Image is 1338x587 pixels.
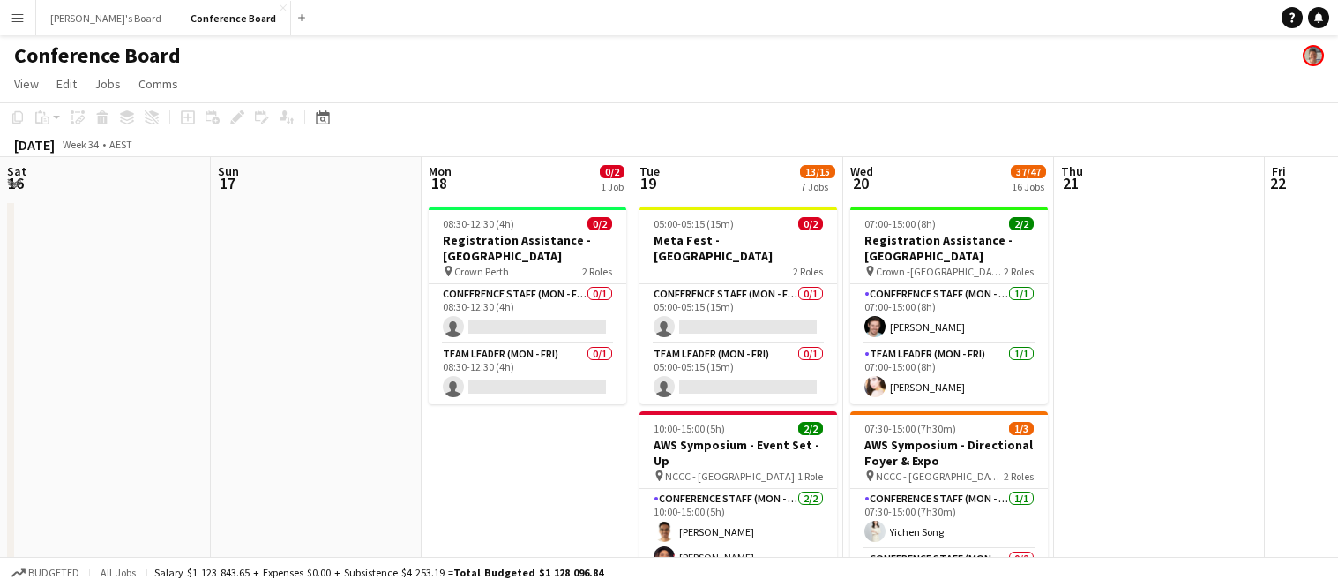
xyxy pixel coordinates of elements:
span: Fri [1272,163,1286,179]
span: 2 Roles [1004,470,1034,483]
span: 21 [1058,173,1083,193]
app-card-role: Team Leader (Mon - Fri)1/107:00-15:00 (8h)[PERSON_NAME] [850,344,1048,404]
span: 2/2 [798,422,823,435]
span: All jobs [97,566,139,579]
span: Crown -[GEOGRAPHIC_DATA] [876,265,1004,278]
span: NCCC - [GEOGRAPHIC_DATA] [876,470,1004,483]
div: AEST [109,138,132,151]
span: Thu [1061,163,1083,179]
span: Edit [56,76,77,92]
span: 07:30-15:00 (7h30m) [864,422,956,435]
h3: AWS Symposium - Event Set - Up [639,437,837,469]
app-card-role: Conference Staff (Mon - Fri)1/107:30-15:00 (7h30m)Yichen Song [850,489,1048,549]
span: Comms [138,76,178,92]
app-user-avatar: Victoria Hunt [1303,45,1324,66]
h3: Meta Fest - [GEOGRAPHIC_DATA] [639,232,837,264]
app-card-role: Conference Staff (Mon - Fri)0/105:00-05:15 (15m) [639,284,837,344]
app-job-card: 10:00-15:00 (5h)2/2AWS Symposium - Event Set - Up NCCC - [GEOGRAPHIC_DATA]1 RoleConference Staff ... [639,411,837,575]
span: 19 [637,173,660,193]
button: Budgeted [9,563,82,583]
app-card-role: Team Leader (Mon - Fri)0/108:30-12:30 (4h) [429,344,626,404]
span: 18 [426,173,452,193]
span: Wed [850,163,873,179]
span: 2 Roles [793,265,823,278]
a: Edit [49,72,84,95]
div: 7 Jobs [801,180,834,193]
span: NCCC - [GEOGRAPHIC_DATA] [665,470,795,483]
span: 10:00-15:00 (5h) [654,422,725,435]
app-card-role: Conference Staff (Mon - Fri)1/107:00-15:00 (8h)[PERSON_NAME] [850,284,1048,344]
span: Budgeted [28,567,79,579]
span: 13/15 [800,165,835,178]
app-job-card: 05:00-05:15 (15m)0/2Meta Fest - [GEOGRAPHIC_DATA]2 RolesConference Staff (Mon - Fri)0/105:00-05:1... [639,207,837,404]
span: Mon [429,163,452,179]
div: [DATE] [14,136,55,154]
app-job-card: 08:30-12:30 (4h)0/2Registration Assistance - [GEOGRAPHIC_DATA] Crown Perth2 RolesConference Staff... [429,207,626,404]
span: Tue [639,163,660,179]
app-card-role: Team Leader (Mon - Fri)0/105:00-05:15 (15m) [639,344,837,404]
span: 1/3 [1009,422,1034,435]
h3: Registration Assistance - [GEOGRAPHIC_DATA] [429,232,626,264]
app-card-role: Conference Staff (Mon - Fri)2/210:00-15:00 (5h)[PERSON_NAME][PERSON_NAME] [639,489,837,575]
span: 17 [215,173,239,193]
span: View [14,76,39,92]
span: 07:00-15:00 (8h) [864,217,936,230]
span: 0/2 [587,217,612,230]
a: Comms [131,72,185,95]
h3: AWS Symposium - Directional Foyer & Expo [850,437,1048,469]
div: 1 Job [601,180,624,193]
h1: Conference Board [14,42,181,69]
app-job-card: 07:00-15:00 (8h)2/2Registration Assistance - [GEOGRAPHIC_DATA] Crown -[GEOGRAPHIC_DATA]2 RolesCon... [850,207,1048,404]
span: Sun [218,163,239,179]
span: Jobs [94,76,121,92]
span: 2/2 [1009,217,1034,230]
span: Sat [7,163,26,179]
span: Week 34 [58,138,102,151]
span: 16 [4,173,26,193]
button: Conference Board [176,1,291,35]
span: 1 Role [797,470,823,483]
span: 05:00-05:15 (15m) [654,217,734,230]
div: 16 Jobs [1012,180,1045,193]
span: 0/2 [600,165,624,178]
span: 0/2 [798,217,823,230]
div: Salary $1 123 843.65 + Expenses $0.00 + Subsistence $4 253.19 = [154,566,603,579]
span: 37/47 [1011,165,1046,178]
app-card-role: Conference Staff (Mon - Fri)0/108:30-12:30 (4h) [429,284,626,344]
span: 08:30-12:30 (4h) [443,217,514,230]
button: [PERSON_NAME]'s Board [36,1,176,35]
span: 22 [1269,173,1286,193]
span: Crown Perth [454,265,509,278]
span: 2 Roles [582,265,612,278]
span: 20 [848,173,873,193]
a: Jobs [87,72,128,95]
span: Total Budgeted $1 128 096.84 [453,566,603,579]
a: View [7,72,46,95]
span: 2 Roles [1004,265,1034,278]
h3: Registration Assistance - [GEOGRAPHIC_DATA] [850,232,1048,264]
